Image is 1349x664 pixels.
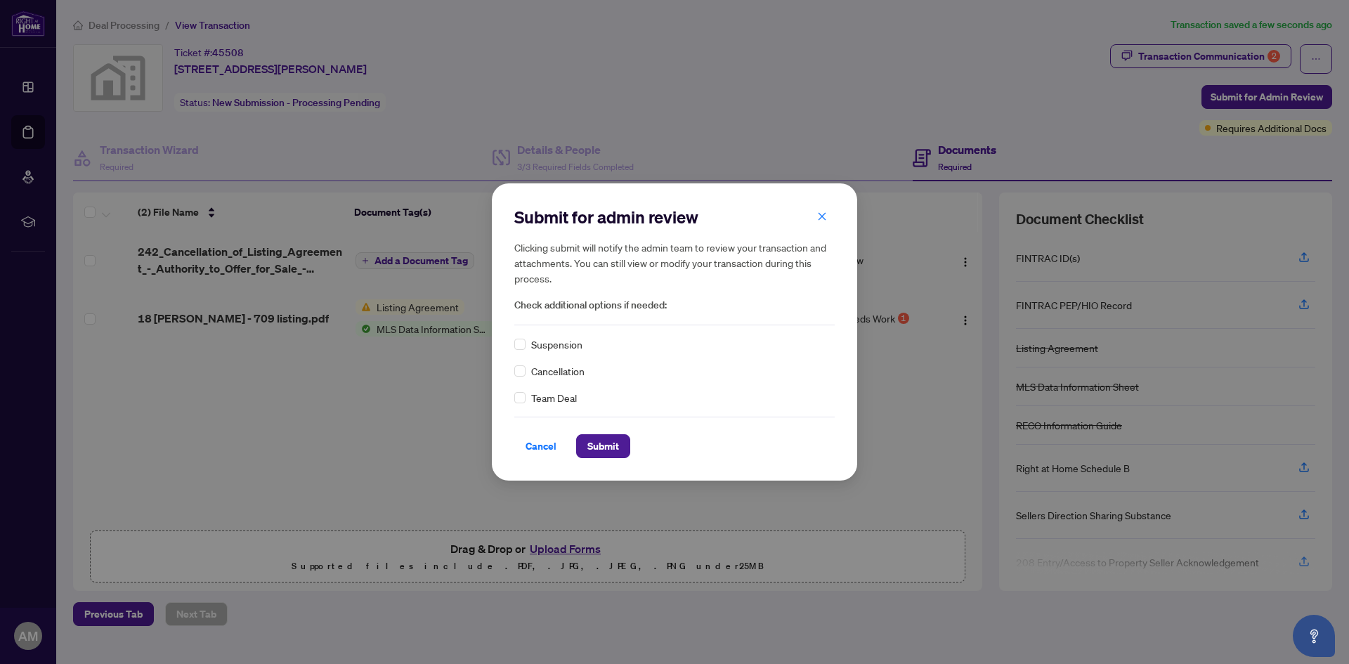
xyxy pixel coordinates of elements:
span: close [817,211,827,221]
h5: Clicking submit will notify the admin team to review your transaction and attachments. You can st... [514,240,835,286]
span: Check additional options if needed: [514,297,835,313]
span: Submit [587,435,619,457]
span: Team Deal [531,390,577,405]
h2: Submit for admin review [514,206,835,228]
span: Cancellation [531,363,585,379]
span: Cancel [526,435,556,457]
button: Open asap [1293,615,1335,657]
button: Submit [576,434,630,458]
span: Suspension [531,337,582,352]
button: Cancel [514,434,568,458]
